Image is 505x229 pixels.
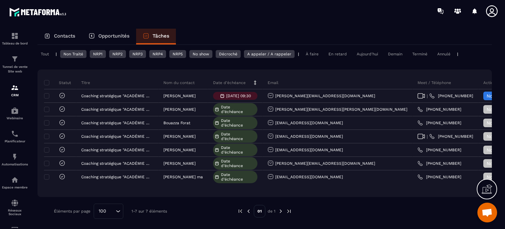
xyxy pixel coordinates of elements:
[54,209,90,214] p: Éléments par page
[2,65,28,74] p: Tunnel de vente Site web
[163,134,196,139] p: [PERSON_NAME]
[483,80,495,85] p: Action
[163,161,196,166] p: [PERSON_NAME]
[2,93,28,97] p: CRM
[216,50,241,58] div: Décroché
[2,42,28,45] p: Tableau de bord
[9,6,68,18] img: logo
[385,50,406,58] div: Demain
[11,153,19,161] img: automations
[457,52,458,56] p: |
[163,80,195,85] p: Nom du contact
[2,50,28,79] a: formationformationTunnel de vente Site web
[221,132,256,141] span: Date d’échéance
[427,94,428,99] span: |
[268,209,276,214] p: de 1
[286,208,292,214] img: next
[81,107,152,112] p: Coaching stratégique "ACADÉMIE RÉSURGENCE"
[81,134,152,139] p: Coaching stratégique "ACADÉMIE RÉSURGENCE"
[2,116,28,120] p: Webinaire
[418,161,461,166] a: [PHONE_NUMBER]
[56,52,57,56] p: |
[11,84,19,92] img: formation
[434,50,454,58] div: Annulé
[254,205,265,217] p: 01
[82,29,136,44] a: Opportunités
[2,186,28,189] p: Espace membre
[244,50,295,58] div: A appeler / A rappeler
[427,134,428,139] span: |
[429,93,473,99] a: [PHONE_NUMBER]
[477,203,497,222] div: Ouvrir le chat
[418,107,461,112] a: [PHONE_NUMBER]
[2,102,28,125] a: automationsautomationsWebinaire
[132,209,167,214] p: 1-7 sur 7 éléments
[2,79,28,102] a: formationformationCRM
[429,134,473,139] a: [PHONE_NUMBER]
[11,130,19,138] img: scheduler
[325,50,350,58] div: En retard
[98,33,130,39] p: Opportunités
[54,33,75,39] p: Contacts
[163,175,203,179] p: [PERSON_NAME] ma
[81,80,90,85] p: Titre
[149,50,166,58] div: NRP4
[2,27,28,50] a: formationformationTableau de bord
[136,29,176,44] a: Tâches
[81,148,152,152] p: Coaching stratégique "ACADÉMIE RÉSURGENCE"
[11,107,19,115] img: automations
[213,80,246,85] p: Date d’échéance
[37,50,52,58] div: Tout
[90,50,106,58] div: NRP1
[2,194,28,221] a: social-networksocial-networkRéseaux Sociaux
[11,176,19,184] img: automations
[129,50,146,58] div: NRP3
[2,139,28,143] p: Planificateur
[11,55,19,63] img: formation
[353,50,381,58] div: Aujourd'hui
[37,29,82,44] a: Contacts
[221,159,256,168] span: Date d’échéance
[81,121,152,125] p: Coaching stratégique "ACADÉMIE RÉSURGENCE"
[2,125,28,148] a: schedulerschedulerPlanificateur
[418,120,461,126] a: [PHONE_NUMBER]
[81,175,152,179] p: Coaching stratégique "ACADÉMIE RÉSURGENCE"
[11,32,19,40] img: formation
[163,148,196,152] p: [PERSON_NAME]
[221,145,256,155] span: Date d’échéance
[163,121,190,125] p: Bouazza Forat
[2,148,28,171] a: automationsautomationsAutomatisations
[81,94,152,98] p: Coaching stratégique "ACADÉMIE RÉSURGENCE"
[2,209,28,216] p: Réseaux Sociaux
[2,171,28,194] a: automationsautomationsEspace membre
[221,118,256,128] span: Date d’échéance
[237,208,243,214] img: prev
[246,208,252,214] img: prev
[226,94,251,98] p: [DATE] 09:30
[221,172,256,182] span: Date d’échéance
[302,50,322,58] div: À faire
[81,161,152,166] p: Coaching stratégique "ACADÉMIE RÉSURGENCE"
[163,94,196,98] p: [PERSON_NAME]
[153,33,169,39] p: Tâches
[94,204,123,219] div: Search for option
[60,50,86,58] div: Non Traité
[163,107,196,112] p: [PERSON_NAME]
[108,208,114,215] input: Search for option
[221,105,256,114] span: Date d’échéance
[268,80,278,85] p: Email
[409,50,431,58] div: Terminé
[418,147,461,153] a: [PHONE_NUMBER]
[189,50,212,58] div: No show
[11,199,19,207] img: social-network
[169,50,186,58] div: NRP5
[278,208,284,214] img: next
[418,80,451,85] p: Meet / Téléphone
[2,162,28,166] p: Automatisations
[298,52,299,56] p: |
[109,50,126,58] div: NRP2
[418,174,461,180] a: [PHONE_NUMBER]
[46,80,71,85] p: Statut
[96,208,108,215] span: 100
